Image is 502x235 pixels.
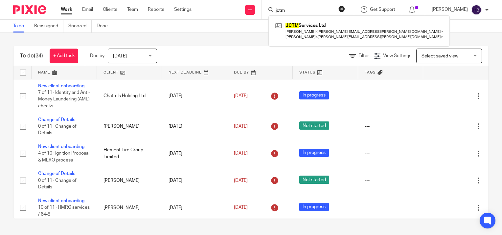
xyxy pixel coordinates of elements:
[38,84,84,88] a: New client onboarding
[234,205,248,210] span: [DATE]
[234,178,248,183] span: [DATE]
[365,150,417,157] div: ---
[365,123,417,130] div: ---
[34,53,43,58] span: (34)
[422,54,458,58] span: Select saved view
[82,6,93,13] a: Email
[38,124,77,136] span: 0 of 11 · Change of Details
[90,53,104,59] p: Due by
[68,20,92,32] a: Snoozed
[20,53,43,59] h1: To do
[383,53,411,58] span: View Settings
[50,49,78,63] a: + Add task
[365,204,417,211] div: ---
[370,7,395,12] span: Get Support
[299,176,329,184] span: Not started
[38,205,90,217] span: 10 of 11 · HMRC services / 64-8
[299,121,329,130] span: Not started
[97,167,162,194] td: [PERSON_NAME]
[174,6,192,13] a: Settings
[234,151,248,156] span: [DATE]
[38,117,75,122] a: Change of Details
[275,8,334,14] input: Search
[162,167,227,194] td: [DATE]
[432,6,468,13] p: [PERSON_NAME]
[162,194,227,221] td: [DATE]
[97,79,162,113] td: Chattels Holding Ltd
[97,140,162,167] td: Element Fire Group Limited
[61,6,72,13] a: Work
[38,178,77,190] span: 0 of 11 · Change of Details
[365,71,376,74] span: Tags
[113,54,127,58] span: [DATE]
[299,91,329,99] span: In progress
[127,6,138,13] a: Team
[162,140,227,167] td: [DATE]
[365,177,417,184] div: ---
[365,93,417,99] div: ---
[38,171,75,176] a: Change of Details
[148,6,164,13] a: Reports
[103,6,117,13] a: Clients
[97,194,162,221] td: [PERSON_NAME]
[299,149,329,157] span: In progress
[162,113,227,140] td: [DATE]
[34,20,63,32] a: Reassigned
[234,124,248,129] span: [DATE]
[234,94,248,98] span: [DATE]
[358,53,369,58] span: Filter
[162,79,227,113] td: [DATE]
[38,151,89,163] span: 4 of 10 · Ignition Proposal & MLRO process
[338,6,345,12] button: Clear
[38,90,90,108] span: 7 of 11 · Identity and Anti-Money Laundering (AML) checks
[471,5,482,15] img: svg%3E
[299,203,329,211] span: In progress
[13,5,46,14] img: Pixie
[97,20,113,32] a: Done
[38,199,84,203] a: New client onboarding
[97,113,162,140] td: [PERSON_NAME]
[13,20,29,32] a: To do
[38,144,84,149] a: New client onboarding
